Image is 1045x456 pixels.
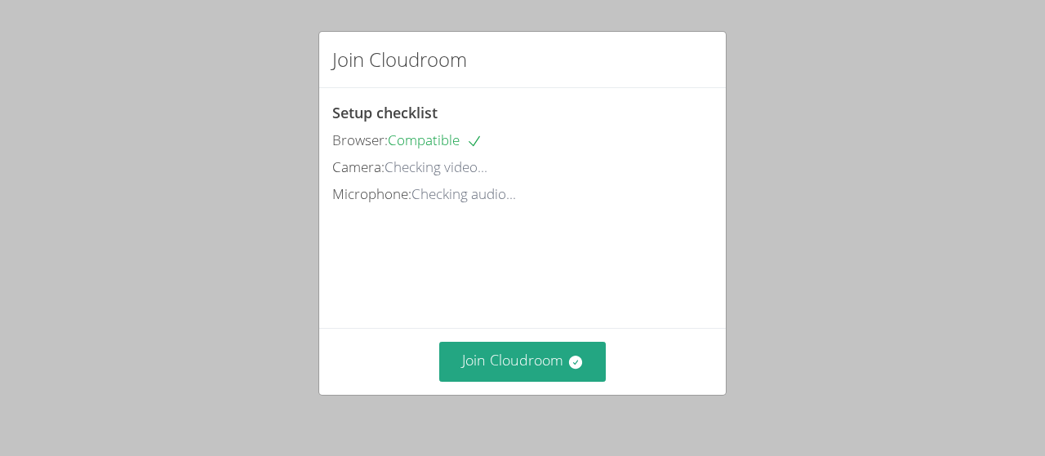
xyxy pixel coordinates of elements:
span: Camera: [332,157,385,176]
button: Join Cloudroom [439,342,607,382]
h2: Join Cloudroom [332,45,467,74]
span: Checking audio... [411,184,516,203]
span: Browser: [332,131,388,149]
span: Compatible [388,131,482,149]
span: Microphone: [332,184,411,203]
span: Checking video... [385,157,487,176]
span: Setup checklist [332,103,438,122]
